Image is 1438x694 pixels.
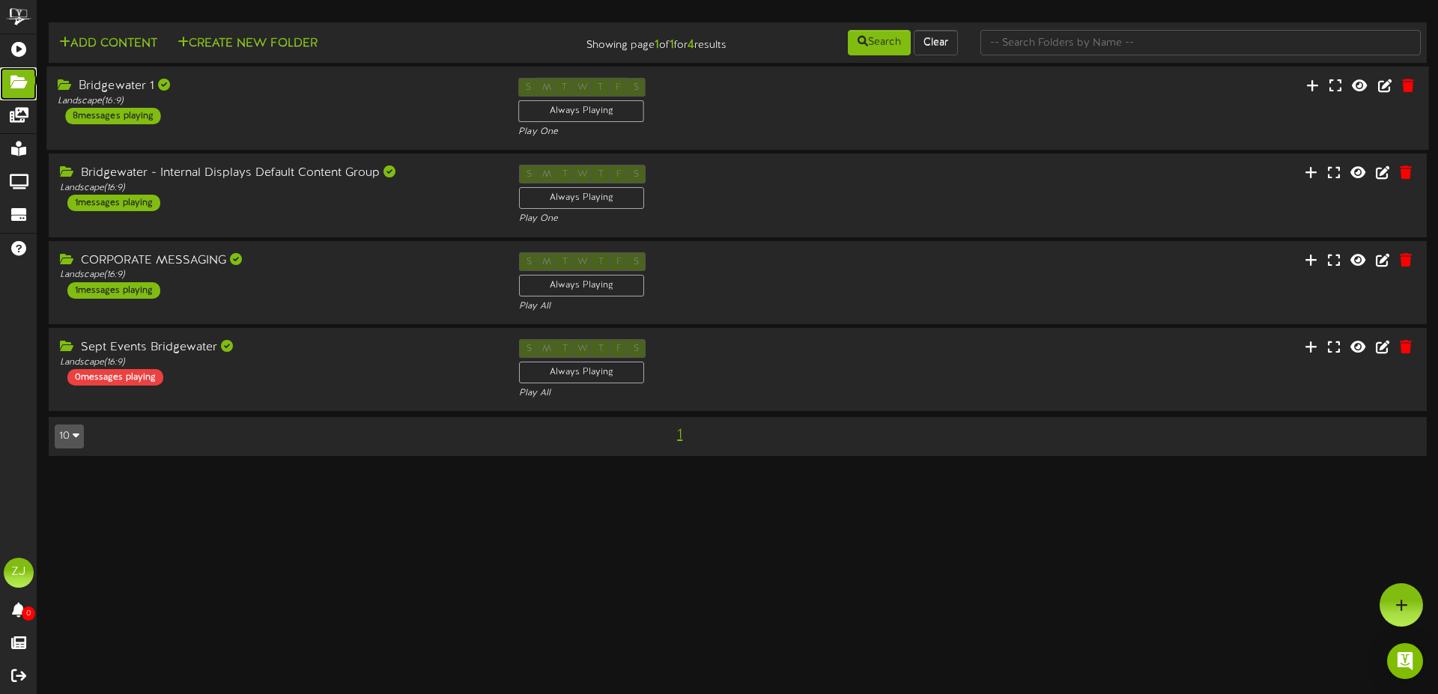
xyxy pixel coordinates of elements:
div: Bridgewater 1 [58,78,496,95]
div: Always Playing [519,362,644,383]
div: Play One [518,126,956,139]
strong: 1 [655,38,659,52]
span: 0 [22,606,35,621]
div: Play All [519,300,956,313]
div: Landscape ( 16:9 ) [60,356,497,369]
div: 8 messages playing [65,108,160,124]
div: Landscape ( 16:9 ) [60,182,497,195]
div: Showing page of for results [506,28,738,54]
div: 1 messages playing [67,282,160,299]
div: Play All [519,387,956,400]
div: 0 messages playing [67,369,163,386]
div: Landscape ( 16:9 ) [60,269,497,281]
div: Always Playing [519,187,644,209]
button: Create New Folder [173,34,322,53]
strong: 4 [688,38,694,52]
div: Sept Events Bridgewater [60,339,497,356]
input: -- Search Folders by Name -- [980,30,1421,55]
div: Always Playing [519,275,644,296]
div: Landscape ( 16:9 ) [58,95,496,108]
button: Search [848,30,911,55]
button: Clear [914,30,958,55]
span: 1 [673,427,686,443]
div: Always Playing [518,100,644,122]
div: Play One [519,213,956,225]
strong: 1 [670,38,674,52]
div: Bridgewater - Internal Displays Default Content Group [60,165,497,182]
div: ZJ [4,558,34,588]
div: 1 messages playing [67,195,160,211]
div: CORPORATE MESSAGING [60,252,497,270]
button: 10 [55,424,84,448]
button: Add Content [55,34,162,53]
div: Open Intercom Messenger [1387,643,1423,679]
